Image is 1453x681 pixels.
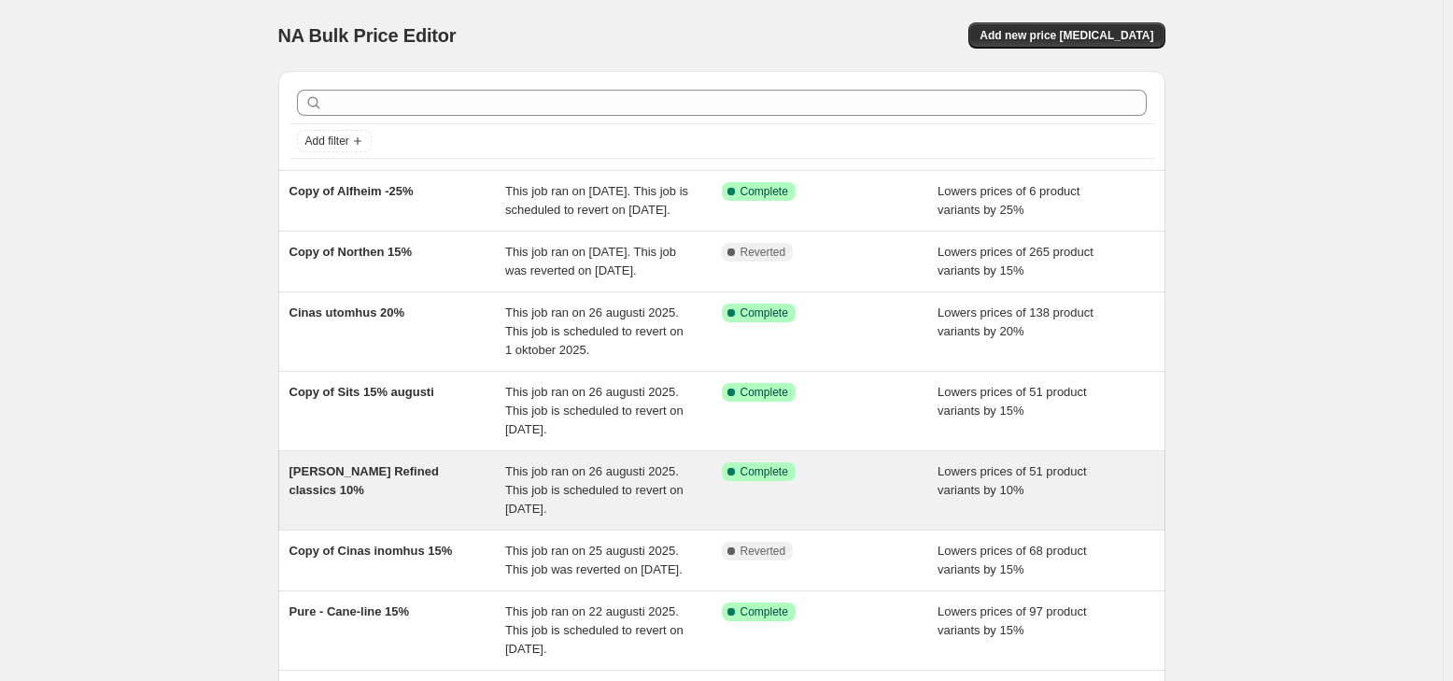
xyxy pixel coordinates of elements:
span: Copy of Sits 15% augusti [289,385,434,399]
span: Complete [741,184,788,199]
span: Lowers prices of 138 product variants by 20% [938,305,1093,338]
span: This job ran on 25 augusti 2025. This job was reverted on [DATE]. [505,544,683,576]
span: [PERSON_NAME] Refined classics 10% [289,464,439,497]
span: NA Bulk Price Editor [278,25,457,46]
span: Add new price [MEDICAL_DATA] [980,28,1153,43]
span: Copy of Northen 15% [289,245,412,259]
span: Reverted [741,245,786,260]
span: Lowers prices of 6 product variants by 25% [938,184,1079,217]
button: Add filter [297,130,372,152]
span: Lowers prices of 51 product variants by 15% [938,385,1087,418]
span: This job ran on 26 augusti 2025. This job is scheduled to revert on 1 oktober 2025. [505,305,684,357]
span: This job ran on 26 augusti 2025. This job is scheduled to revert on [DATE]. [505,385,684,436]
span: This job ran on 26 augusti 2025. This job is scheduled to revert on [DATE]. [505,464,684,516]
span: Complete [741,464,788,479]
span: Copy of Alfheim -25% [289,184,414,198]
span: Complete [741,385,788,400]
span: This job ran on [DATE]. This job is scheduled to revert on [DATE]. [505,184,688,217]
button: Add new price [MEDICAL_DATA] [968,22,1164,49]
span: Complete [741,305,788,320]
span: Pure - Cane-line 15% [289,604,410,618]
span: Add filter [305,134,349,149]
span: Lowers prices of 51 product variants by 10% [938,464,1087,497]
span: Cinas utomhus 20% [289,305,405,319]
span: Lowers prices of 68 product variants by 15% [938,544,1087,576]
span: Lowers prices of 265 product variants by 15% [938,245,1093,277]
span: Copy of Cinas inomhus 15% [289,544,453,558]
span: This job ran on 22 augusti 2025. This job is scheduled to revert on [DATE]. [505,604,684,656]
span: Reverted [741,544,786,559]
span: Lowers prices of 97 product variants by 15% [938,604,1087,637]
span: This job ran on [DATE]. This job was reverted on [DATE]. [505,245,676,277]
span: Complete [741,604,788,619]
